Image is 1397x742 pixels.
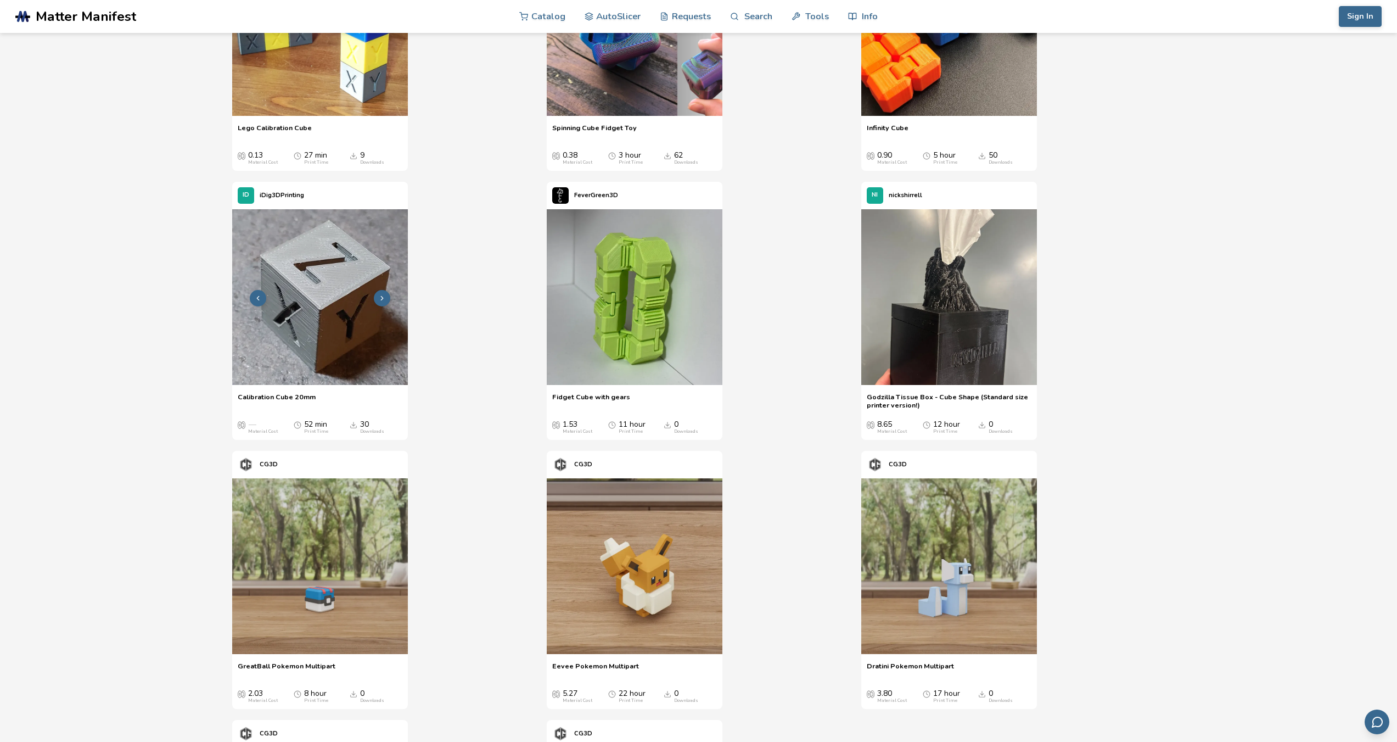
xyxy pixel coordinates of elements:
[923,151,930,160] span: Average Print Time
[867,124,908,140] a: Infinity Cube
[563,151,592,165] div: 0.38
[360,160,384,165] div: Downloads
[260,459,278,470] p: CG3D
[248,151,278,165] div: 0.13
[664,151,671,160] span: Downloads
[608,689,616,698] span: Average Print Time
[360,689,384,704] div: 0
[619,151,643,165] div: 3 hour
[933,689,960,704] div: 17 hour
[552,420,560,429] span: Average Cost
[877,420,907,434] div: 8.65
[238,124,312,140] a: Lego Calibration Cube
[563,689,592,704] div: 5.27
[574,728,592,739] p: CG3D
[889,189,922,201] p: nickshirrell
[867,420,874,429] span: Average Cost
[608,420,616,429] span: Average Print Time
[552,187,569,204] img: FeverGreen3D's profile
[674,698,698,704] div: Downloads
[923,689,930,698] span: Average Print Time
[978,151,986,160] span: Downloads
[238,456,254,473] img: CG3D's profile
[360,151,384,165] div: 9
[304,160,328,165] div: Print Time
[619,698,643,704] div: Print Time
[238,726,254,742] img: CG3D's profile
[933,151,957,165] div: 5 hour
[552,726,569,742] img: CG3D's profile
[989,151,1013,165] div: 50
[547,182,624,209] a: FeverGreen3D's profileFeverGreen3D
[248,689,278,704] div: 2.03
[574,459,592,470] p: CG3D
[248,698,278,704] div: Material Cost
[238,393,316,409] a: Calibration Cube 20mm
[552,393,630,409] span: Fidget Cube with gears
[552,689,560,698] span: Average Cost
[563,420,592,434] div: 1.53
[889,459,907,470] p: CG3D
[619,429,643,434] div: Print Time
[552,662,639,678] a: Eevee Pokemon Multipart
[978,689,986,698] span: Downloads
[238,662,335,678] a: GreatBall Pokemon Multipart
[1365,710,1389,734] button: Send feedback via email
[877,160,907,165] div: Material Cost
[877,151,907,165] div: 0.90
[260,189,304,201] p: iDig3DPrinting
[294,689,301,698] span: Average Print Time
[360,698,384,704] div: Downloads
[933,698,957,704] div: Print Time
[350,689,357,698] span: Downloads
[248,429,278,434] div: Material Cost
[608,151,616,160] span: Average Print Time
[304,429,328,434] div: Print Time
[238,420,245,429] span: Average Cost
[867,393,1031,409] a: Godzilla Tissue Box - Cube Shape (Standard size printer version!)
[1339,6,1382,27] button: Sign In
[978,420,986,429] span: Downloads
[923,420,930,429] span: Average Print Time
[989,698,1013,704] div: Downloads
[989,160,1013,165] div: Downloads
[867,151,874,160] span: Average Cost
[674,151,698,165] div: 62
[989,429,1013,434] div: Downloads
[552,456,569,473] img: CG3D's profile
[243,192,249,199] span: ID
[552,124,637,140] a: Spinning Cube Fidget Toy
[350,420,357,429] span: Downloads
[304,689,328,704] div: 8 hour
[674,689,698,704] div: 0
[619,420,646,434] div: 11 hour
[989,420,1013,434] div: 0
[248,420,256,429] span: —
[574,189,618,201] p: FeverGreen3D
[877,429,907,434] div: Material Cost
[674,160,698,165] div: Downloads
[294,420,301,429] span: Average Print Time
[877,689,907,704] div: 3.80
[867,689,874,698] span: Average Cost
[232,451,283,478] a: CG3D's profileCG3D
[238,689,245,698] span: Average Cost
[350,151,357,160] span: Downloads
[933,429,957,434] div: Print Time
[674,429,698,434] div: Downloads
[872,192,878,199] span: NI
[867,662,954,678] a: Dratini Pokemon Multipart
[664,420,671,429] span: Downloads
[664,689,671,698] span: Downloads
[238,151,245,160] span: Average Cost
[563,160,592,165] div: Material Cost
[989,689,1013,704] div: 0
[360,429,384,434] div: Downloads
[304,151,328,165] div: 27 min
